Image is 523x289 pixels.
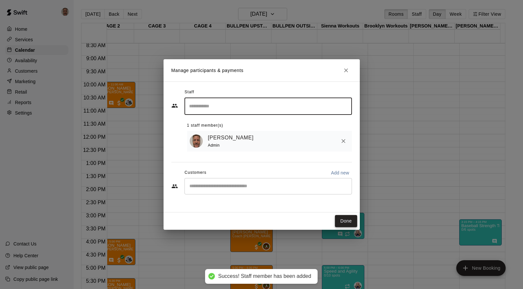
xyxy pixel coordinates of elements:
[328,168,352,178] button: Add new
[335,215,357,227] button: Done
[331,170,349,176] p: Add new
[171,183,178,190] svg: Customers
[184,168,206,178] span: Customers
[340,64,352,76] button: Close
[184,98,352,115] div: Search staff
[190,135,203,148] img: Michael Gargano
[208,134,254,142] a: [PERSON_NAME]
[171,67,244,74] p: Manage participants & payments
[208,143,220,148] span: Admin
[184,178,352,194] div: Start typing to search customers...
[171,102,178,109] svg: Staff
[218,273,311,280] div: Success! Staff member has been added
[187,120,223,131] span: 1 staff member(s)
[184,87,194,98] span: Staff
[338,135,349,147] button: Remove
